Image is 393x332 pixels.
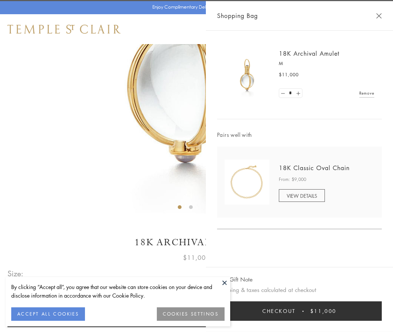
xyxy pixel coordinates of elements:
[279,71,299,79] span: $11,000
[279,176,306,183] span: From: $9,000
[157,307,225,321] button: COOKIES SETTINGS
[7,267,24,280] span: Size:
[279,60,374,67] p: M
[294,89,302,98] a: Set quantity to 2
[279,89,287,98] a: Set quantity to 0
[279,49,339,58] a: 18K Archival Amulet
[183,253,210,262] span: $11,000
[217,275,253,284] button: Add Gift Note
[262,307,296,315] span: Checkout
[359,89,374,97] a: Remove
[7,236,386,249] h1: 18K Archival Amulet
[152,3,237,11] p: Enjoy Complimentary Delivery & Returns
[7,25,121,34] img: Temple St. Clair
[217,11,258,21] span: Shopping Bag
[11,283,225,300] div: By clicking “Accept all”, you agree that our website can store cookies on your device and disclos...
[310,307,336,315] span: $11,000
[225,160,269,205] img: N88865-OV18
[287,192,317,199] span: VIEW DETAILS
[217,285,382,295] p: Shipping & taxes calculated at checkout
[217,130,382,139] span: Pairs well with
[376,13,382,19] button: Close Shopping Bag
[11,307,85,321] button: ACCEPT ALL COOKIES
[279,164,350,172] a: 18K Classic Oval Chain
[279,189,325,202] a: VIEW DETAILS
[217,301,382,321] button: Checkout $11,000
[225,52,269,97] img: 18K Archival Amulet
